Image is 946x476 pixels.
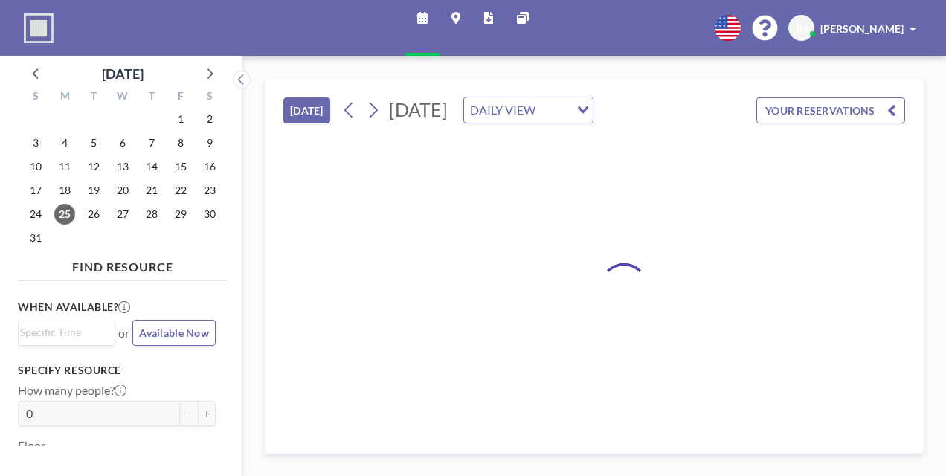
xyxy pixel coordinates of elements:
span: Friday, August 22, 2025 [170,180,191,201]
span: Saturday, August 16, 2025 [199,156,220,177]
span: Monday, August 4, 2025 [54,132,75,153]
span: Friday, August 8, 2025 [170,132,191,153]
button: [DATE] [283,97,330,123]
h4: FIND RESOURCE [18,254,228,274]
div: W [109,88,138,107]
span: Saturday, August 30, 2025 [199,204,220,225]
span: DAILY VIEW [467,100,538,120]
span: Friday, August 15, 2025 [170,156,191,177]
button: YOUR RESERVATIONS [756,97,905,123]
div: [DATE] [102,63,144,84]
span: Wednesday, August 13, 2025 [112,156,133,177]
div: S [22,88,51,107]
div: Search for option [464,97,593,123]
span: Thursday, August 7, 2025 [141,132,162,153]
span: Saturday, August 2, 2025 [199,109,220,129]
img: organization-logo [24,13,54,43]
input: Search for option [540,100,568,120]
span: [PERSON_NAME] [820,22,904,35]
div: Search for option [19,321,115,344]
span: JH [795,22,808,35]
span: Available Now [139,327,209,339]
label: Floor [18,438,45,453]
span: Thursday, August 21, 2025 [141,180,162,201]
span: or [118,326,129,341]
span: Thursday, August 14, 2025 [141,156,162,177]
span: Tuesday, August 26, 2025 [83,204,104,225]
label: How many people? [18,383,126,398]
span: Sunday, August 3, 2025 [25,132,46,153]
span: Saturday, August 23, 2025 [199,180,220,201]
span: Sunday, August 10, 2025 [25,156,46,177]
span: Sunday, August 24, 2025 [25,204,46,225]
span: Tuesday, August 5, 2025 [83,132,104,153]
span: Sunday, August 31, 2025 [25,228,46,248]
input: Search for option [20,324,106,341]
span: Friday, August 1, 2025 [170,109,191,129]
div: M [51,88,80,107]
button: - [180,401,198,426]
span: Friday, August 29, 2025 [170,204,191,225]
span: Saturday, August 9, 2025 [199,132,220,153]
span: Monday, August 11, 2025 [54,156,75,177]
span: Wednesday, August 20, 2025 [112,180,133,201]
span: Tuesday, August 19, 2025 [83,180,104,201]
button: Available Now [132,320,216,346]
div: S [195,88,224,107]
span: Wednesday, August 6, 2025 [112,132,133,153]
span: Thursday, August 28, 2025 [141,204,162,225]
span: Monday, August 18, 2025 [54,180,75,201]
div: T [137,88,166,107]
span: [DATE] [389,98,448,120]
div: T [80,88,109,107]
button: + [198,401,216,426]
span: Sunday, August 17, 2025 [25,180,46,201]
div: F [166,88,195,107]
span: Tuesday, August 12, 2025 [83,156,104,177]
span: Wednesday, August 27, 2025 [112,204,133,225]
h3: Specify resource [18,364,216,377]
span: Monday, August 25, 2025 [54,204,75,225]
